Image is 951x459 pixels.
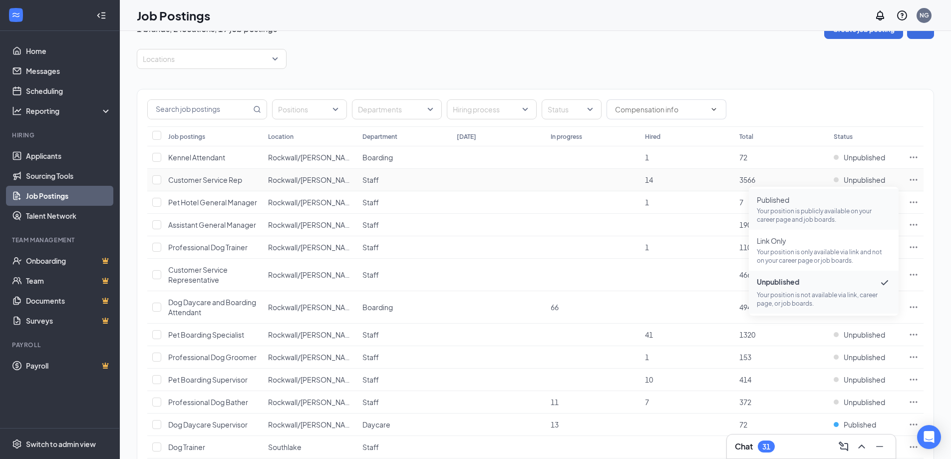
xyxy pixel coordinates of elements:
[362,132,397,141] div: Department
[168,420,248,429] span: Dog Daycare Supervisor
[253,105,261,113] svg: MagnifyingGlass
[645,243,649,252] span: 1
[96,10,106,20] svg: Collapse
[168,132,205,141] div: Job postings
[645,375,653,384] span: 10
[268,353,357,362] span: Rockwall/[PERSON_NAME]
[640,126,734,146] th: Hired
[357,324,452,346] td: Staff
[872,439,888,455] button: Minimize
[739,353,751,362] span: 153
[26,439,96,449] div: Switch to admin view
[263,324,357,346] td: Rockwall/Heath
[26,61,111,81] a: Messages
[168,265,228,284] span: Customer Service Representative
[739,198,743,207] span: 7
[263,169,357,191] td: Rockwall/Heath
[148,100,251,119] input: Search job postings
[909,397,919,407] svg: Ellipses
[854,439,870,455] button: ChevronUp
[362,243,379,252] span: Staff
[263,436,357,459] td: Southlake
[896,9,908,21] svg: QuestionInfo
[838,441,850,453] svg: ComposeMessage
[909,152,919,162] svg: Ellipses
[735,441,753,452] h3: Chat
[26,206,111,226] a: Talent Network
[551,303,559,312] span: 66
[645,175,653,184] span: 14
[357,259,452,291] td: Staff
[26,186,111,206] a: Job Postings
[26,146,111,166] a: Applicants
[357,414,452,436] td: Daycare
[844,152,885,162] span: Unpublished
[357,169,452,191] td: Staff
[874,441,886,453] svg: Minimize
[268,243,357,252] span: Rockwall/[PERSON_NAME]
[909,302,919,312] svg: Ellipses
[11,10,21,20] svg: WorkstreamLogo
[739,243,751,252] span: 110
[362,270,379,279] span: Staff
[909,420,919,430] svg: Ellipses
[362,420,390,429] span: Daycare
[362,153,393,162] span: Boarding
[757,248,891,265] p: Your position is only available via link and not on your career page or job boards.
[26,311,111,331] a: SurveysCrown
[26,291,111,311] a: DocumentsCrown
[268,175,357,184] span: Rockwall/[PERSON_NAME]
[263,259,357,291] td: Rockwall/Heath
[645,153,649,162] span: 1
[739,220,751,229] span: 190
[357,391,452,414] td: Staff
[263,236,357,259] td: Rockwall/Heath
[362,330,379,339] span: Staff
[844,397,885,407] span: Unpublished
[362,198,379,207] span: Staff
[263,414,357,436] td: Rockwall/Heath
[268,198,357,207] span: Rockwall/[PERSON_NAME]
[263,214,357,236] td: Rockwall/Heath
[762,443,770,451] div: 31
[739,303,751,312] span: 494
[362,375,379,384] span: Staff
[645,330,653,339] span: 41
[734,126,829,146] th: Total
[909,442,919,452] svg: Ellipses
[268,330,357,339] span: Rockwall/[PERSON_NAME]
[357,346,452,369] td: Staff
[357,369,452,391] td: Staff
[26,166,111,186] a: Sourcing Tools
[362,175,379,184] span: Staff
[357,291,452,324] td: Boarding
[268,420,357,429] span: Rockwall/[PERSON_NAME]
[844,420,876,430] span: Published
[362,443,379,452] span: Staff
[844,175,885,185] span: Unpublished
[844,375,885,385] span: Unpublished
[710,105,718,113] svg: ChevronDown
[12,131,109,139] div: Hiring
[739,330,755,339] span: 1320
[909,352,919,362] svg: Ellipses
[362,303,393,312] span: Boarding
[26,251,111,271] a: OnboardingCrown
[615,104,706,115] input: Compensation info
[263,391,357,414] td: Rockwall/Heath
[268,132,294,141] div: Location
[757,207,891,224] p: Your position is publicly available on your career page and job boards.
[844,330,885,340] span: Unpublished
[357,236,452,259] td: Staff
[909,197,919,207] svg: Ellipses
[357,191,452,214] td: Staff
[268,270,357,279] span: Rockwall/[PERSON_NAME]
[268,375,357,384] span: Rockwall/[PERSON_NAME]
[739,398,751,407] span: 372
[268,220,357,229] span: Rockwall/[PERSON_NAME]
[362,220,379,229] span: Staff
[844,352,885,362] span: Unpublished
[917,425,941,449] div: Open Intercom Messenger
[263,291,357,324] td: Rockwall/Heath
[168,175,242,184] span: Customer Service Rep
